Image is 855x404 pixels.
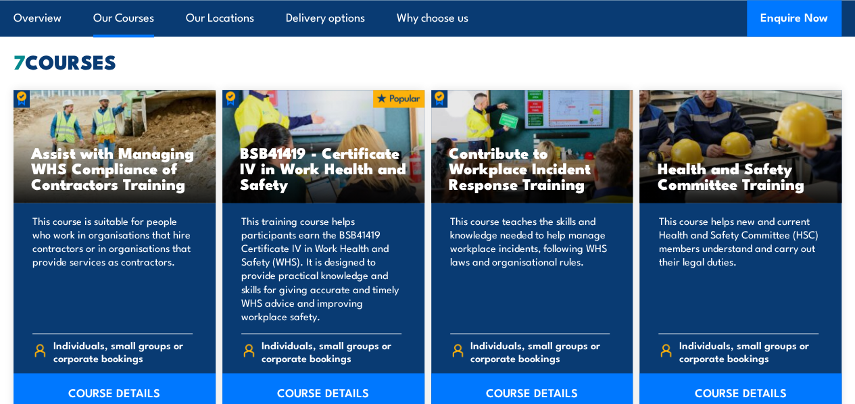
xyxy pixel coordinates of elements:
p: This course is suitable for people who work in organisations that hire contractors or in organisa... [32,214,193,322]
h2: COURSES [14,52,841,70]
span: Individuals, small groups or corporate bookings [262,338,401,363]
h3: BSB41419 - Certificate IV in Work Health and Safety [240,145,407,191]
span: Individuals, small groups or corporate bookings [470,338,610,363]
p: This course teaches the skills and knowledge needed to help manage workplace incidents, following... [450,214,610,322]
strong: 7 [14,46,25,76]
p: This training course helps participants earn the BSB41419 Certificate IV in Work Health and Safet... [241,214,401,322]
h3: Assist with Managing WHS Compliance of Contractors Training [31,145,198,191]
span: Individuals, small groups or corporate bookings [679,338,819,363]
h3: Contribute to Workplace Incident Response Training [449,145,616,191]
h3: Health and Safety Committee Training [657,160,824,191]
span: Individuals, small groups or corporate bookings [53,338,193,363]
p: This course helps new and current Health and Safety Committee (HSC) members understand and carry ... [658,214,819,322]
